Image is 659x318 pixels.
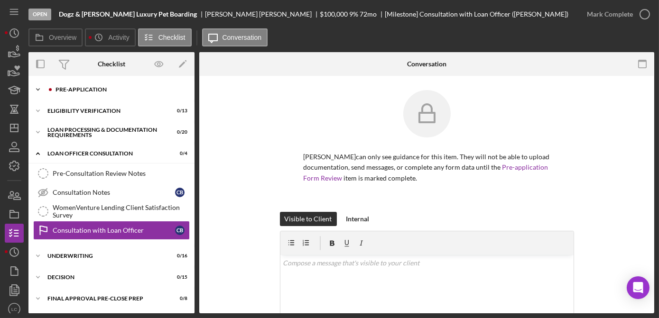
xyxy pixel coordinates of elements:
div: 0 / 8 [170,296,187,301]
div: WomenVenture Lending Client Satisfaction Survey [53,204,189,219]
div: Open Intercom Messenger [627,276,650,299]
button: Conversation [202,28,268,46]
div: Loan Processing & Documentation Requirements [47,127,164,138]
text: LC [11,307,17,312]
button: Visible to Client [280,212,337,226]
button: Overview [28,28,83,46]
div: [PERSON_NAME] [PERSON_NAME] [205,10,320,18]
label: Checklist [158,34,186,41]
div: Open [28,9,51,20]
div: Mark Complete [587,5,633,24]
button: Mark Complete [577,5,654,24]
span: $100,000 [320,10,348,18]
button: Internal [342,212,374,226]
div: Consultation Notes [53,189,175,196]
div: Conversation [407,60,446,68]
a: Pre-application Form Review [304,163,548,182]
div: Checklist [98,60,125,68]
div: 0 / 16 [170,253,187,259]
label: Activity [108,34,129,41]
div: Eligibility Verification [47,108,164,114]
div: 0 / 20 [170,129,187,135]
a: Consultation NotesCB [33,183,190,202]
b: Dogz & [PERSON_NAME] Luxury Pet Boarding [59,10,197,18]
a: Consultation with Loan OfficerCB [33,221,190,240]
p: [PERSON_NAME] can only see guidance for this item. They will not be able to upload documentation,... [304,152,550,183]
div: Consultation with Loan Officer [53,227,175,234]
div: C B [175,188,185,197]
div: 0 / 15 [170,274,187,280]
div: Pre-Consultation Review Notes [53,170,189,177]
div: [Milestone] Consultation with Loan Officer ([PERSON_NAME]) [385,10,568,18]
div: Loan Officer Consultation [47,151,164,156]
button: Checklist [138,28,192,46]
a: Pre-Consultation Review Notes [33,164,190,183]
a: WomenVenture Lending Client Satisfaction Survey [33,202,190,221]
div: Pre-Application [56,87,183,92]
div: 72 mo [360,10,377,18]
label: Conversation [223,34,262,41]
div: 9 % [349,10,358,18]
div: 0 / 4 [170,151,187,156]
div: Internal [346,212,370,226]
div: C B [175,226,185,235]
div: Decision [47,274,164,280]
button: Activity [85,28,135,46]
div: Final Approval Pre-Close Prep [47,296,164,301]
div: Visible to Client [285,212,332,226]
div: Underwriting [47,253,164,259]
label: Overview [49,34,76,41]
div: 0 / 13 [170,108,187,114]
